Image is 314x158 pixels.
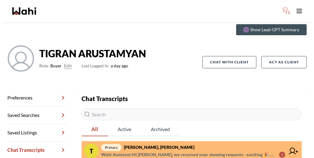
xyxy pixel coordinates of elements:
button: Show Lead-GPT Summary [236,24,307,35]
a: Saved Listings [7,124,67,141]
a: Saved Searches [7,107,67,124]
span: Buyer [50,62,62,70]
input: Search [82,108,302,120]
span: a day ago [82,62,128,70]
a: Wahi homepage [12,7,36,15]
span: Last Logged In: [82,63,109,68]
button: Edit [64,62,72,70]
div: 1 [279,152,285,158]
button: Act as Client [261,56,307,68]
a: Preferences [7,89,67,107]
p: Show Lead-GPT Summary [250,27,299,33]
button: Chat with client [202,56,256,68]
button: Active [108,123,141,136]
strong: Chat Transcripts [82,95,128,102]
strong: [PERSON_NAME], [PERSON_NAME] [124,145,194,150]
span: primary [101,144,121,151]
button: All [82,123,108,136]
strong: TIGRAN ARUSTAMYAN [39,47,146,60]
button: Toggle open navigation menu [293,5,305,17]
button: Archived [141,123,180,136]
span: Role: [39,62,49,70]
